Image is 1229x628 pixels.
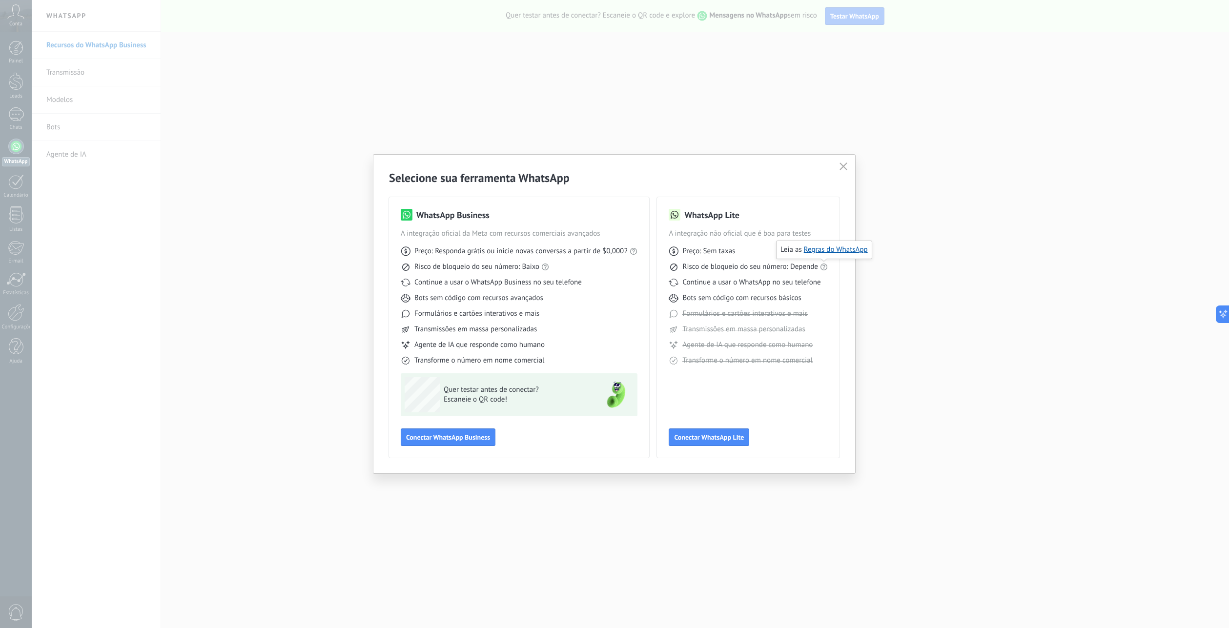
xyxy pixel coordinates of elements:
[682,340,813,350] span: Agente de IA que responde como humano
[414,262,539,272] span: Risco de bloqueio do seu número: Baixo
[416,209,490,221] h3: WhatsApp Business
[414,340,545,350] span: Agente de IA que responde como humano
[682,246,735,256] span: Preço: Sem taxas
[444,395,586,405] span: Escaneie o QR code!
[389,170,840,185] h2: Selecione sua ferramenta WhatsApp
[401,428,495,446] button: Conectar WhatsApp Business
[682,262,818,272] span: Risco de bloqueio do seu número: Depende
[414,309,539,319] span: Formulários e cartões interativos e mais
[669,229,828,239] span: A integração não oficial que é boa para testes
[401,229,637,239] span: A integração oficial da Meta com recursos comerciais avançados
[682,309,807,319] span: Formulários e cartões interativos e mais
[684,209,739,221] h3: WhatsApp Lite
[414,293,543,303] span: Bots sem código com recursos avançados
[669,428,749,446] button: Conectar WhatsApp Lite
[780,245,868,255] span: Leia as
[682,278,820,287] span: Continue a usar o WhatsApp no seu telefone
[414,324,537,334] span: Transmissões em massa personalizadas
[414,356,544,365] span: Transforme o número em nome comercial
[598,377,634,412] img: green-phone.png
[682,324,805,334] span: Transmissões em massa personalizadas
[682,293,801,303] span: Bots sem código com recursos básicos
[674,434,744,441] span: Conectar WhatsApp Lite
[414,278,582,287] span: Continue a usar o WhatsApp Business no seu telefone
[804,245,868,254] a: Regras do WhatsApp
[682,356,812,365] span: Transforme o número em nome comercial
[444,385,586,395] span: Quer testar antes de conectar?
[414,246,628,256] span: Preço: Responda grátis ou inicie novas conversas a partir de $0,0002
[406,434,490,441] span: Conectar WhatsApp Business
